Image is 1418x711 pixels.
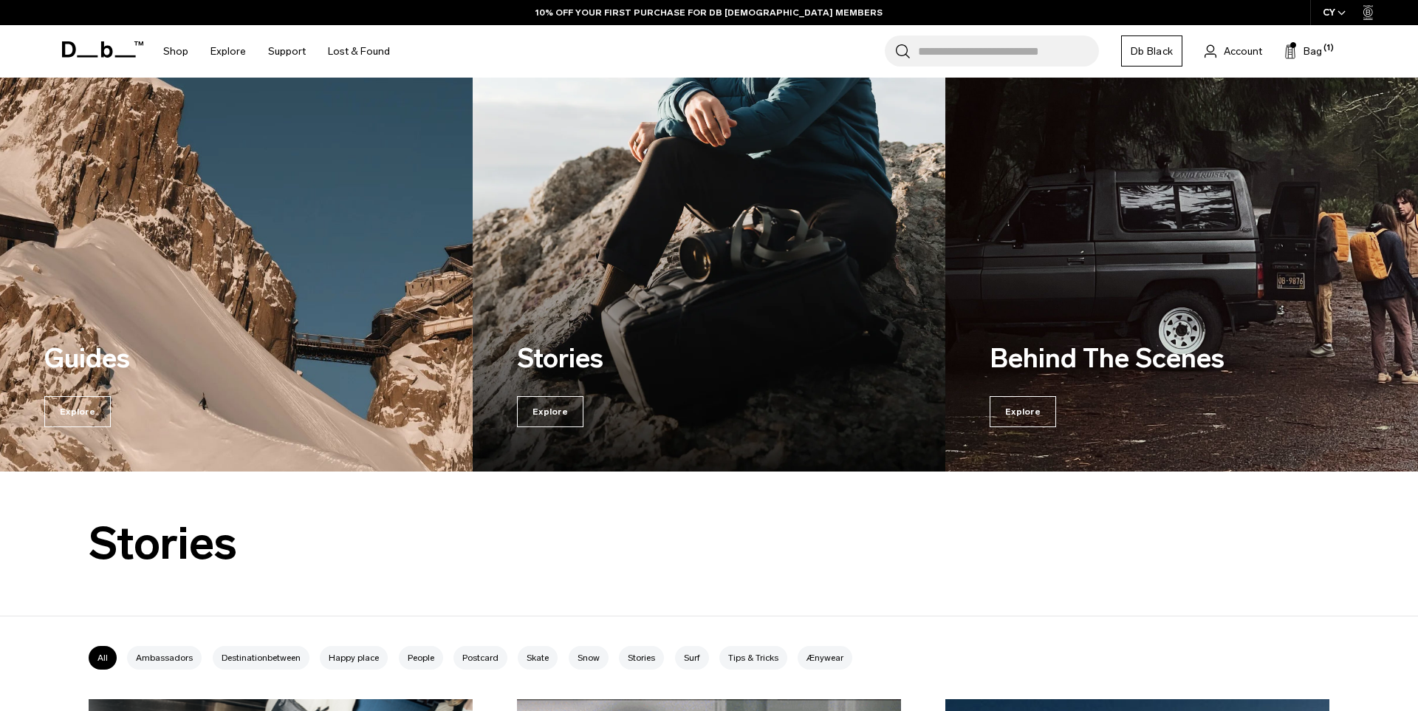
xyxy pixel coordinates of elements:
[1224,44,1262,59] span: Account
[44,396,111,427] span: Explore
[1323,42,1334,55] span: (1)
[329,653,379,663] a: Happy place
[990,396,1056,427] span: Explore
[462,653,499,663] a: Postcard
[97,653,108,663] a: All
[408,653,434,663] a: People
[578,653,600,663] a: Snow
[728,653,778,663] a: Tips & Tricks
[517,396,583,427] span: Explore
[535,6,883,19] a: 10% OFF YOUR FIRST PURCHASE FOR DB [DEMOGRAPHIC_DATA] MEMBERS
[1284,42,1322,60] button: Bag (1)
[163,25,188,78] a: Shop
[806,653,843,663] a: Ænywear
[44,339,310,378] h3: Guides
[268,25,306,78] a: Support
[210,25,246,78] a: Explore
[222,653,301,663] a: Destinationbetween
[1304,44,1322,59] span: Bag
[684,653,700,663] a: Surf
[89,519,1329,568] h1: Stories
[1121,35,1182,67] a: Db Black
[328,25,390,78] a: Lost & Found
[628,653,655,663] a: Stories
[1205,42,1262,60] a: Account
[527,653,549,663] a: Skate
[152,25,401,78] nav: Main Navigation
[136,653,193,663] a: Ambassadors
[990,339,1256,378] h3: Behind The Scenes
[517,339,783,378] h3: Stories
